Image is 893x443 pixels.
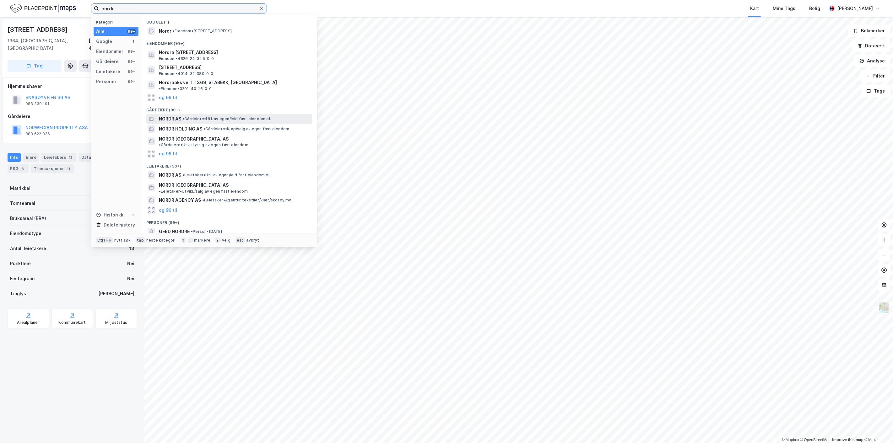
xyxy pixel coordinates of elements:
[159,196,201,204] span: NORDR AGENCY AS
[191,229,193,234] span: •
[159,79,277,86] span: Nordraaks vei 1, 1369, STABEKK, [GEOGRAPHIC_DATA]
[25,101,49,106] div: 988 330 191
[159,181,229,189] span: NORDR [GEOGRAPHIC_DATA] AS
[182,116,184,121] span: •
[8,153,21,162] div: Info
[173,29,232,34] span: Eiendom • [STREET_ADDRESS]
[141,36,317,47] div: Eiendommer (99+)
[96,58,119,65] div: Gårdeiere
[203,126,205,131] span: •
[159,56,214,61] span: Eiendom • 4626-24-345-0-0
[10,200,35,207] div: Tomteareal
[31,164,74,173] div: Transaksjoner
[96,48,123,55] div: Eiendommer
[159,142,161,147] span: •
[182,173,270,178] span: Leietaker • Utl. av egen/leid fast eiendom el.
[10,290,28,297] div: Tinglyst
[773,5,795,12] div: Mine Tags
[159,94,177,101] button: og 96 til
[750,5,759,12] div: Kart
[131,39,136,44] div: 1
[96,28,105,35] div: Alle
[141,103,317,114] div: Gårdeiere (99+)
[10,230,41,237] div: Eiendomstype
[104,221,135,229] div: Delete history
[203,126,289,131] span: Gårdeiere • Kjøp/salg av egen fast eiendom
[246,238,259,243] div: avbryt
[194,238,210,243] div: markere
[159,171,181,179] span: NORDR AS
[800,438,831,442] a: OpenStreetMap
[202,198,204,202] span: •
[173,29,175,33] span: •
[114,238,131,243] div: nytt søk
[58,320,86,325] div: Kommunekart
[159,206,177,214] button: og 96 til
[861,85,890,97] button: Tags
[89,37,137,52] div: [GEOGRAPHIC_DATA], 41/728
[809,5,820,12] div: Bolig
[235,237,245,243] div: esc
[8,24,69,35] div: [STREET_ADDRESS]
[159,125,202,133] span: NORDR HOLDING AS
[852,40,890,52] button: Datasett
[141,159,317,170] div: Leietakere (99+)
[182,173,184,177] span: •
[159,142,248,147] span: Gårdeiere • Utvikl./salg av egen fast eiendom
[10,3,76,14] img: logo.f888ab2527a4732fd821a326f86c7f29.svg
[41,153,76,162] div: Leietakere
[862,413,893,443] iframe: Chat Widget
[98,290,134,297] div: [PERSON_NAME]
[99,4,259,13] input: Søk på adresse, matrikkel, gårdeiere, leietakere eller personer
[202,198,292,203] span: Leietaker • Agentur tekstiler/klær/skotøy mv.
[159,135,229,143] span: NORDR [GEOGRAPHIC_DATA] AS
[68,154,74,161] div: 13
[8,83,137,90] div: Hjemmelshaver
[10,275,35,282] div: Festegrunn
[10,184,30,192] div: Matrikkel
[105,320,127,325] div: Miljøstatus
[127,79,136,84] div: 99+
[136,237,145,243] div: tab
[141,15,317,26] div: Google (1)
[878,302,890,314] img: Z
[191,229,222,234] span: Person • [DATE]
[146,238,176,243] div: neste kategori
[96,237,113,243] div: Ctrl + k
[159,86,161,91] span: •
[159,64,310,71] span: [STREET_ADDRESS]
[127,59,136,64] div: 99+
[96,211,123,219] div: Historikk
[8,37,89,52] div: 1364, [GEOGRAPHIC_DATA], [GEOGRAPHIC_DATA]
[222,238,230,243] div: velg
[159,86,212,91] span: Eiendom • 3201-40-16-0-0
[65,166,72,172] div: 11
[141,215,317,227] div: Personer (99+)
[782,438,799,442] a: Mapbox
[8,113,137,120] div: Gårdeiere
[96,78,116,85] div: Personer
[837,5,873,12] div: [PERSON_NAME]
[10,245,46,252] div: Antall leietakere
[159,27,171,35] span: Nordr
[159,189,161,194] span: •
[10,260,31,267] div: Punktleie
[159,115,181,123] span: NORDR AS
[848,24,890,37] button: Bokmerker
[159,189,248,194] span: Leietaker • Utvikl./salg av egen fast eiendom
[96,20,138,24] div: Kategori
[127,260,134,267] div: Nei
[96,68,120,75] div: Leietakere
[159,150,177,157] button: og 96 til
[8,164,29,173] div: ESG
[129,245,134,252] div: 13
[127,49,136,54] div: 99+
[25,131,50,136] div: 988 622 036
[854,55,890,67] button: Analyse
[159,228,190,235] span: GERD NORDRE
[182,116,271,121] span: Gårdeiere • Utl. av egen/leid fast eiendom el.
[23,153,39,162] div: Eiere
[10,215,46,222] div: Bruksareal (BRA)
[131,212,136,217] div: 2
[8,60,62,72] button: Tag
